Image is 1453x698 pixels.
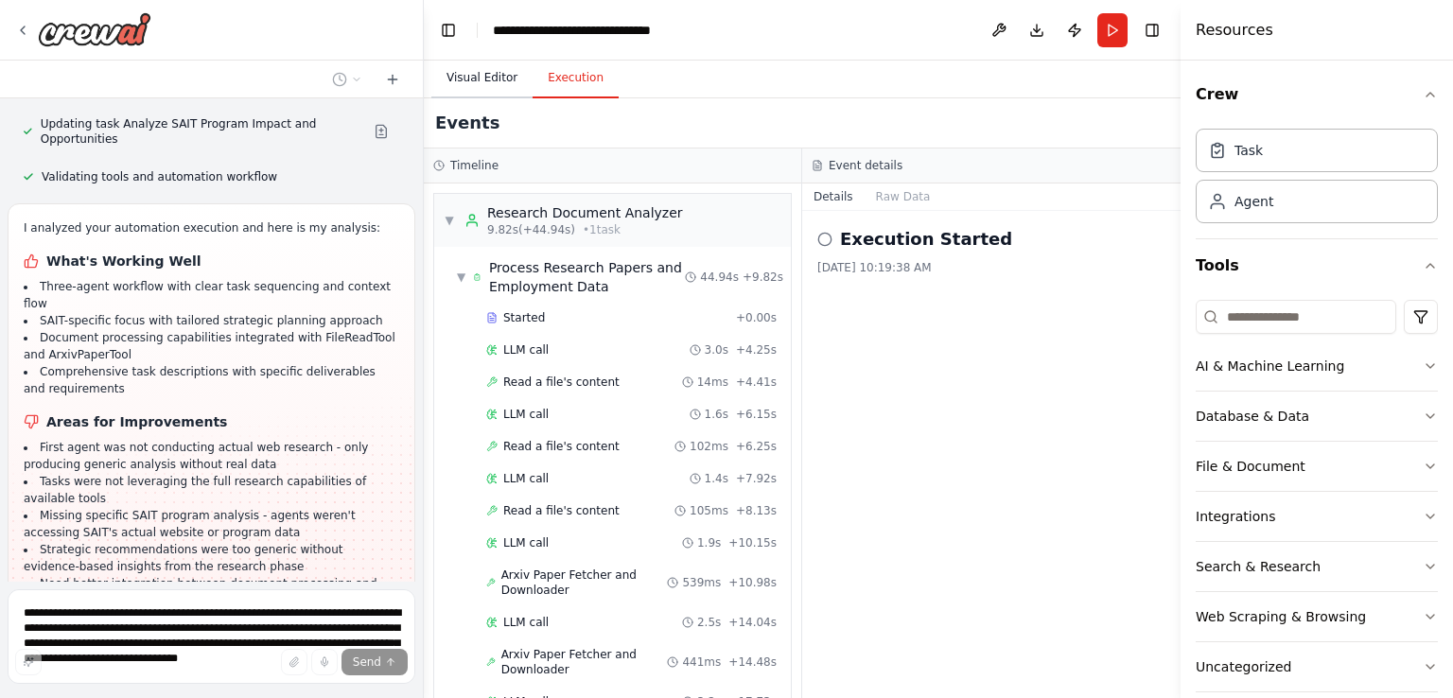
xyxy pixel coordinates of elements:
button: Database & Data [1196,392,1438,441]
h3: Timeline [450,158,499,173]
span: Started [503,310,545,325]
span: + 10.15s [728,535,777,550]
span: Read a file's content [503,375,620,390]
li: Document processing capabilities integrated with FileReadTool and ArxivPaperTool [24,329,399,363]
li: SAIT-specific focus with tailored strategic planning approach [24,312,399,329]
span: + 6.15s [736,407,777,422]
span: 1.4s [705,471,728,486]
div: Database & Data [1196,407,1309,426]
span: + 8.13s [736,503,777,518]
div: [DATE] 10:19:38 AM [817,260,1165,275]
div: Web Scraping & Browsing [1196,607,1366,626]
h1: What's Working Well [24,252,399,270]
li: Comprehensive task descriptions with specific deliverables and requirements [24,363,399,397]
li: Missing specific SAIT program analysis - agents weren't accessing SAIT's actual website or progra... [24,507,399,541]
h3: Event details [829,158,902,173]
div: Uncategorized [1196,657,1291,676]
span: Process Research Papers and Employment Data [489,258,685,296]
li: Tasks were not leveraging the full research capabilities of available tools [24,473,399,507]
span: + 0.00s [736,310,777,325]
button: Visual Editor [431,59,533,98]
button: AI & Machine Learning [1196,341,1438,391]
li: Need better integration between document processing and web research to supplement uploaded files [24,575,399,609]
span: LLM call [503,407,549,422]
span: Send [353,654,381,670]
div: Search & Research [1196,557,1321,576]
span: 9.82s (+44.94s) [487,222,575,237]
button: Start a new chat [377,68,408,91]
button: Search & Research [1196,542,1438,591]
span: • 1 task [583,222,621,237]
h4: Resources [1196,19,1273,42]
span: 2.5s [697,615,721,630]
h2: Execution Started [840,226,1012,253]
div: Crew [1196,121,1438,238]
span: 1.6s [705,407,728,422]
span: 44.94s [700,270,739,285]
span: Updating task Analyze SAIT Program Impact and Opportunities [41,116,359,147]
button: Details [802,183,865,210]
button: Crew [1196,68,1438,121]
span: 539ms [682,575,721,590]
div: AI & Machine Learning [1196,357,1344,375]
button: Click to speak your automation idea [311,649,338,675]
p: I analyzed your automation execution and here is my analysis: [24,219,399,236]
span: ▼ [444,213,455,228]
span: + 7.92s [736,471,777,486]
li: Strategic recommendations were too generic without evidence-based insights from the research phase [24,541,399,575]
div: File & Document [1196,457,1305,476]
button: Hide left sidebar [435,17,462,44]
nav: breadcrumb [493,21,691,40]
button: Send [341,649,408,675]
span: 102ms [690,439,728,454]
span: ▼ [457,270,465,285]
button: Upload files [281,649,307,675]
span: 441ms [682,654,721,670]
button: Improve this prompt [15,649,42,675]
li: Three-agent workflow with clear task sequencing and context flow [24,278,399,312]
span: LLM call [503,535,549,550]
button: Raw Data [865,183,942,210]
button: Web Scraping & Browsing [1196,592,1438,641]
button: Tools [1196,239,1438,292]
span: LLM call [503,471,549,486]
span: 14ms [697,375,728,390]
li: First agent was not conducting actual web research - only producing generic analysis without real... [24,439,399,473]
span: + 10.98s [728,575,777,590]
h2: Events [435,110,499,136]
span: 3.0s [705,342,728,358]
button: Switch to previous chat [324,68,370,91]
button: Uncategorized [1196,642,1438,691]
span: + 14.04s [728,615,777,630]
span: + 9.82s [743,270,783,285]
span: Read a file's content [503,503,620,518]
span: Read a file's content [503,439,620,454]
button: Execution [533,59,619,98]
div: Agent [1234,192,1273,211]
span: Arxiv Paper Fetcher and Downloader [501,567,668,598]
span: + 4.25s [736,342,777,358]
span: + 6.25s [736,439,777,454]
span: Validating tools and automation workflow [42,169,277,184]
span: + 14.48s [728,654,777,670]
button: Integrations [1196,492,1438,541]
span: LLM call [503,342,549,358]
div: Integrations [1196,507,1275,526]
span: 1.9s [697,535,721,550]
span: 105ms [690,503,728,518]
span: + 4.41s [736,375,777,390]
button: File & Document [1196,442,1438,491]
div: Task [1234,141,1263,160]
h1: Areas for Improvements [24,412,399,431]
span: Arxiv Paper Fetcher and Downloader [501,647,668,677]
span: LLM call [503,615,549,630]
button: Hide right sidebar [1139,17,1165,44]
div: Research Document Analyzer [487,203,683,222]
img: Logo [38,12,151,46]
